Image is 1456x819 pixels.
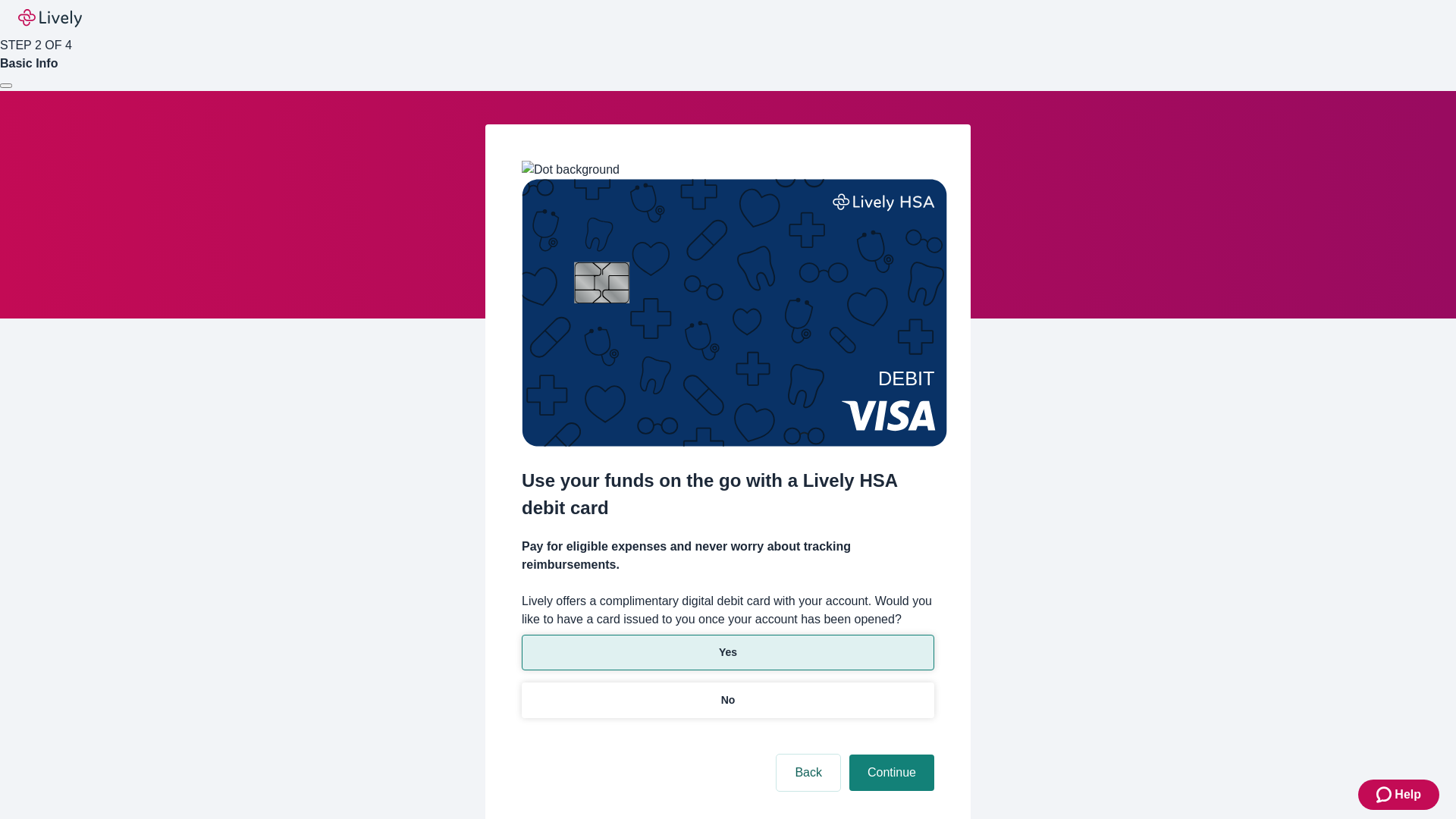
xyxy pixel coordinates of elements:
[522,161,620,179] img: Dot background
[522,467,934,522] h2: Use your funds on the go with a Lively HSA debit card
[1376,786,1395,804] svg: Zendesk support icon
[719,645,737,661] p: Yes
[1358,780,1439,810] button: Zendesk support iconHelp
[522,682,934,718] button: No
[522,635,934,670] button: Yes
[721,692,736,708] p: No
[522,179,947,447] img: Debit card
[18,9,82,27] img: Lively
[522,538,934,574] h4: Pay for eligible expenses and never worry about tracking reimbursements.
[777,755,840,791] button: Back
[1395,786,1421,804] span: Help
[849,755,934,791] button: Continue
[522,592,934,629] label: Lively offers a complimentary digital debit card with your account. Would you like to have a card...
